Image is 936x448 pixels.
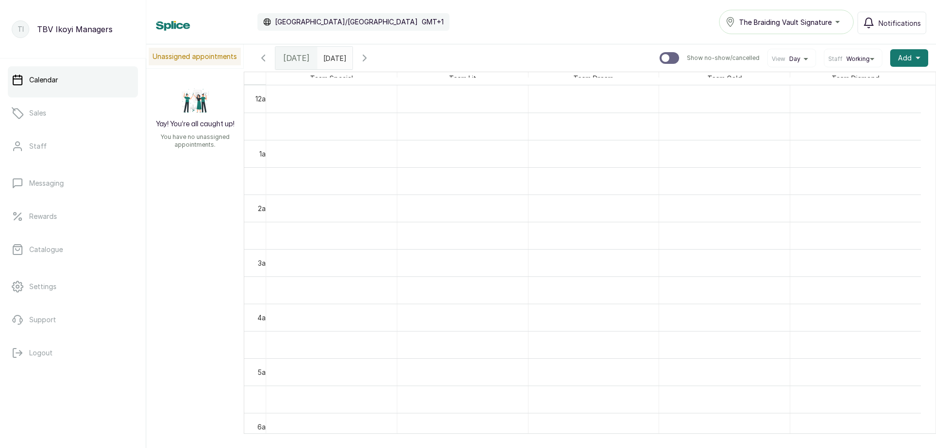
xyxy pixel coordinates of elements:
[8,99,138,127] a: Sales
[8,133,138,160] a: Staff
[29,245,63,254] p: Catalogue
[256,258,273,268] div: 3am
[8,306,138,333] a: Support
[275,47,317,69] div: [DATE]
[789,55,800,63] span: Day
[29,348,53,358] p: Logout
[29,108,46,118] p: Sales
[739,17,832,27] span: The Braiding Vault Signature
[29,212,57,221] p: Rewards
[571,72,615,84] span: Team Dream
[846,55,870,63] span: Working
[8,203,138,230] a: Rewards
[687,54,760,62] p: Show no-show/cancelled
[890,49,928,67] button: Add
[29,178,64,188] p: Messaging
[255,312,273,323] div: 4am
[772,55,812,63] button: ViewDay
[29,75,58,85] p: Calendar
[283,52,310,64] span: [DATE]
[858,12,926,34] button: Notifications
[308,72,355,84] span: Team Special
[149,48,241,65] p: Unassigned appointments
[705,72,744,84] span: Team Gold
[828,55,878,63] button: StaffWorking
[29,141,47,151] p: Staff
[256,203,273,214] div: 2am
[18,24,24,34] p: TI
[422,17,444,27] p: GMT+1
[255,367,273,377] div: 5am
[257,149,273,159] div: 1am
[152,133,238,149] p: You have no unassigned appointments.
[253,94,273,104] div: 12am
[898,53,912,63] span: Add
[772,55,785,63] span: View
[830,72,881,84] span: Team Diamond
[275,17,418,27] p: [GEOGRAPHIC_DATA]/[GEOGRAPHIC_DATA]
[878,18,921,28] span: Notifications
[255,422,273,432] div: 6am
[447,72,478,84] span: Team Lit
[29,282,57,292] p: Settings
[8,236,138,263] a: Catalogue
[29,315,56,325] p: Support
[8,170,138,197] a: Messaging
[8,273,138,300] a: Settings
[828,55,842,63] span: Staff
[156,119,234,129] h2: Yay! You’re all caught up!
[8,339,138,367] button: Logout
[719,10,854,34] button: The Braiding Vault Signature
[8,66,138,94] a: Calendar
[37,23,113,35] p: TBV Ikoyi Managers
